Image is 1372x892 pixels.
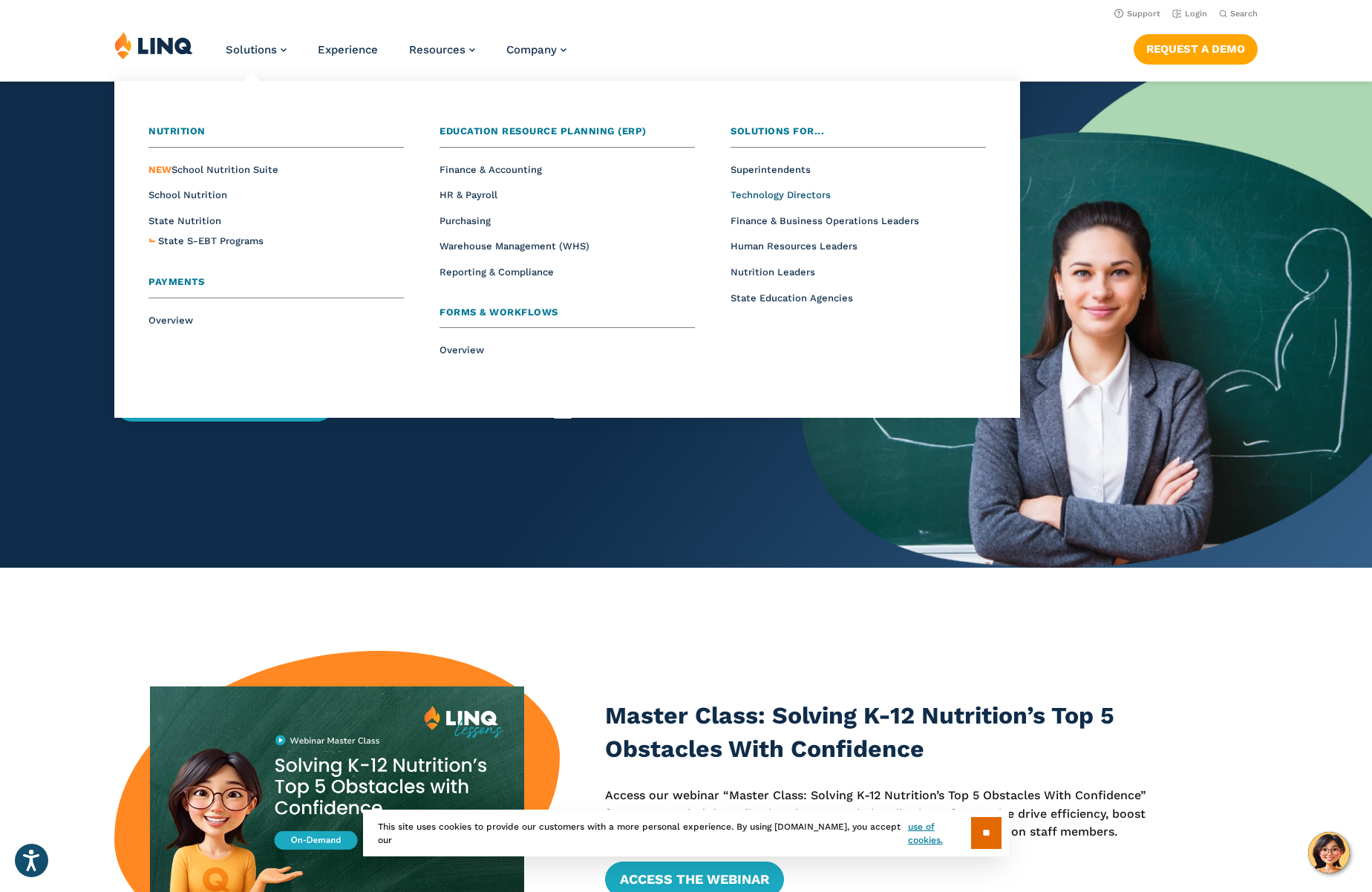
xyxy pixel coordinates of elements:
a: State Nutrition [148,215,221,226]
a: Finance & Business Operations Leaders [731,215,919,226]
span: NEW [148,164,171,175]
span: Company [506,43,557,56]
img: LINQ | K‑12 Software [114,31,193,59]
span: Payments [148,276,204,287]
a: Login [1172,9,1207,19]
span: Nutrition [148,125,206,137]
a: Superintendents [731,164,811,175]
a: Finance & Accounting [440,164,542,175]
a: Overview [148,315,193,326]
a: Solutions for... [731,124,986,148]
span: Resources [409,43,465,56]
a: Nutrition [148,124,404,148]
nav: Primary Navigation [226,31,566,80]
a: Education Resource Planning (ERP) [440,124,695,148]
p: Access our webinar “Master Class: Solving K-12 Nutrition’s Top 5 Obstacles With Confidence” for a... [605,787,1160,841]
a: Purchasing [440,215,491,226]
span: School Nutrition Suite [148,164,278,175]
button: Hello, have a question? Let’s chat. [1308,832,1350,873]
a: School Nutrition [148,189,227,200]
a: Resources [409,43,475,56]
img: Home Banner [800,82,1372,568]
a: Nutrition Leaders [731,266,815,278]
a: Payments [148,275,404,298]
a: Company [506,43,566,56]
h3: Master Class: Solving K-12 Nutrition’s Top 5 Obstacles With Confidence [605,699,1160,767]
span: Solutions [226,43,277,56]
a: Technology Directors [731,189,831,200]
span: Solutions for... [731,125,824,137]
a: Reporting & Compliance [440,266,554,278]
a: use of cookies. [908,820,971,847]
a: Overview [440,344,484,355]
a: Forms & Workflows [440,305,695,329]
button: Open Search Bar [1219,8,1258,19]
a: Request a Demo [1134,34,1258,64]
span: Forms & Workflows [440,306,558,318]
a: Human Resources Leaders [731,240,857,252]
a: State Education Agencies [731,292,853,304]
a: HR & Payroll [440,189,497,200]
a: Warehouse Management (WHS) [440,240,589,252]
a: Solutions [226,43,287,56]
span: State S-EBT Programs [158,235,264,246]
nav: Button Navigation [1134,31,1258,64]
a: Experience [318,43,378,56]
span: Search [1230,9,1258,19]
div: This site uses cookies to provide our customers with a more personal experience. By using [DOMAIN... [363,810,1009,856]
span: Education Resource Planning (ERP) [440,125,647,137]
a: Support [1114,9,1160,19]
a: State S-EBT Programs [158,234,264,249]
a: NEWSchool Nutrition Suite [148,164,278,175]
